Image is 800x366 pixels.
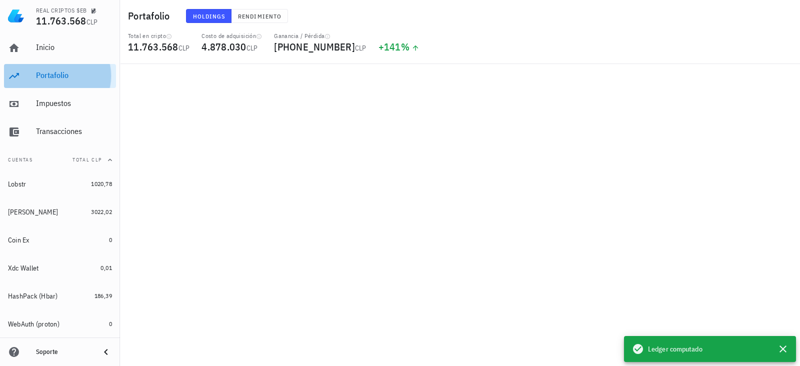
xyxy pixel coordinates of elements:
span: 1020,78 [91,180,112,187]
h1: Portafolio [128,8,174,24]
a: HashPack (Hbar) 186,39 [4,284,116,308]
div: Transacciones [36,126,112,136]
a: Impuestos [4,92,116,116]
span: 4.878.030 [201,40,246,53]
div: WebAuth (proton) [8,320,59,328]
span: [PHONE_NUMBER] [274,40,355,53]
span: CLP [86,17,98,26]
button: CuentasTotal CLP [4,148,116,172]
span: 3022,02 [91,208,112,215]
a: Transacciones [4,120,116,144]
span: Ledger computado [648,343,702,354]
div: Impuestos [36,98,112,108]
div: REAL CRIPTOS $EB [36,6,86,14]
a: Coin Ex 0 [4,228,116,252]
span: 0,01 [100,264,112,271]
a: Lobstr 1020,78 [4,172,116,196]
div: Soporte [36,348,92,356]
span: 11.763.568 [36,14,86,27]
a: [PERSON_NAME] 3022,02 [4,200,116,224]
button: Holdings [186,9,232,23]
div: Portafolio [36,70,112,80]
span: CLP [246,43,258,52]
span: CLP [178,43,190,52]
div: Coin Ex [8,236,29,244]
div: Lobstr [8,180,26,188]
a: WebAuth (proton) 0 [4,312,116,336]
div: [PERSON_NAME] [8,208,58,216]
span: 186,39 [94,292,112,299]
div: +141 [378,42,420,52]
div: Costo de adquisición [201,32,262,40]
span: Rendimiento [237,12,281,20]
div: Total en cripto [128,32,189,40]
div: Inicio [36,42,112,52]
span: CLP [355,43,366,52]
div: avatar [778,8,794,24]
span: Total CLP [72,156,102,163]
div: Xdc Wallet [8,264,39,272]
span: % [401,40,409,53]
img: LedgiFi [8,8,24,24]
span: 11.763.568 [128,40,178,53]
a: Portafolio [4,64,116,88]
span: 0 [109,236,112,243]
a: Xdc Wallet 0,01 [4,256,116,280]
span: Holdings [192,12,225,20]
div: Ganancia / Pérdida [274,32,366,40]
button: Rendimiento [231,9,288,23]
div: HashPack (Hbar) [8,292,58,300]
span: 0 [109,320,112,327]
a: Inicio [4,36,116,60]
